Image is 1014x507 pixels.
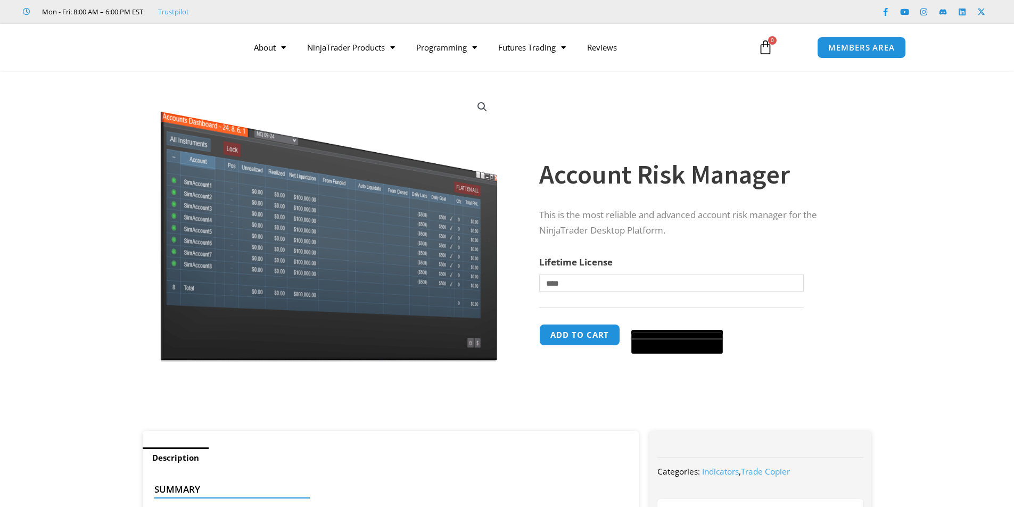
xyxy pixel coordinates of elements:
[768,36,777,45] span: 0
[702,466,790,477] span: ,
[828,44,895,52] span: MEMBERS AREA
[817,37,906,59] a: MEMBERS AREA
[158,89,500,362] img: Screenshot 2024-08-26 15462845454
[539,297,556,304] a: Clear options
[742,32,789,63] a: 0
[158,5,189,18] a: Trustpilot
[539,156,850,193] h1: Account Risk Manager
[154,484,619,495] h4: Summary
[539,207,850,238] p: This is the most reliable and advanced account risk manager for the NinjaTrader Desktop Platform.
[108,28,222,67] img: LogoAI | Affordable Indicators – NinjaTrader
[243,35,296,60] a: About
[488,35,576,60] a: Futures Trading
[631,333,723,354] button: Buy with GPay
[657,466,700,477] span: Categories:
[143,447,209,468] a: Description
[539,324,620,346] button: Add to cart
[243,35,746,60] nav: Menu
[702,466,739,477] a: Indicators
[741,466,790,477] a: Trade Copier
[296,35,406,60] a: NinjaTrader Products
[473,97,492,117] a: View full-screen image gallery
[629,322,725,323] iframe: Secure payment input frame
[539,256,613,268] label: Lifetime License
[406,35,488,60] a: Programming
[576,35,628,60] a: Reviews
[39,5,143,18] span: Mon - Fri: 8:00 AM – 6:00 PM EST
